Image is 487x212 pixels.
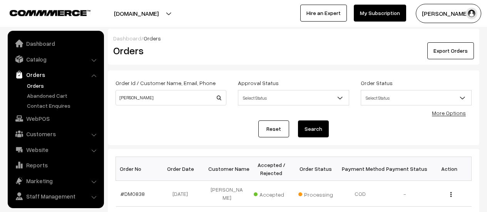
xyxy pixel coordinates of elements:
td: COD [338,181,383,207]
img: COMMMERCE [10,10,90,16]
th: Action [427,157,472,181]
a: Staff Management [10,189,101,203]
button: [PERSON_NAME] [416,4,481,23]
th: Customer Name [205,157,249,181]
th: Order No [116,157,161,181]
th: Accepted / Rejected [249,157,294,181]
img: user [466,8,477,19]
label: Order Id / Customer Name, Email, Phone [115,79,216,87]
a: Catalog [10,52,101,66]
a: Orders [25,82,101,90]
a: WebPOS [10,112,101,125]
span: Orders [144,35,161,42]
span: Select Status [238,91,348,105]
a: Marketing [10,174,101,188]
span: Processing [298,189,337,199]
a: Hire an Expert [300,5,347,22]
td: - [383,181,427,207]
span: Accepted [254,189,292,199]
a: Dashboard [10,37,101,50]
th: Order Date [160,157,205,181]
td: [DATE] [160,181,205,207]
button: Export Orders [427,42,474,59]
span: Select Status [361,91,471,105]
a: Orders [10,68,101,82]
span: Select Status [238,90,349,105]
a: Website [10,143,101,157]
th: Order Status [294,157,338,181]
h2: Orders [113,45,226,57]
a: Abandoned Cart [25,92,101,100]
a: Contact Enquires [25,102,101,110]
span: Select Status [361,90,472,105]
a: My Subscription [354,5,406,22]
a: COMMMERCE [10,8,77,17]
td: [PERSON_NAME] [205,181,249,207]
th: Payment Method [338,157,383,181]
label: Approval Status [238,79,279,87]
input: Order Id / Customer Name / Customer Email / Customer Phone [115,90,226,105]
a: Reports [10,158,101,172]
a: Customers [10,127,101,141]
a: Reset [258,120,289,137]
th: Payment Status [383,157,427,181]
img: Menu [450,192,452,197]
a: Dashboard [113,35,141,42]
a: More Options [432,110,466,116]
a: #DM0838 [120,190,145,197]
div: / [113,34,474,42]
label: Order Status [361,79,393,87]
button: Search [298,120,329,137]
button: [DOMAIN_NAME] [87,4,186,23]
